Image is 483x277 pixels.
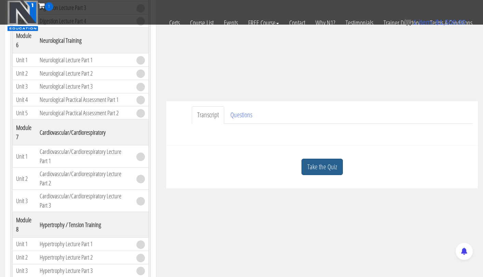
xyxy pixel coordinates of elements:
[36,80,133,93] td: Neurological Lecture Part 3
[340,11,378,35] a: Testimonials
[36,53,133,67] td: Neurological Lecture Part 1
[36,106,133,120] td: Neurological Practical Assessment Part 2
[435,18,439,26] span: $
[38,1,53,10] a: 1
[185,11,219,35] a: Course List
[13,67,37,80] td: Unit 2
[13,80,37,93] td: Unit 3
[243,11,284,35] a: FREE Course
[404,18,466,26] a: 1 item: $1,500.00
[419,18,433,26] span: item:
[13,120,37,145] th: Module 7
[36,251,133,264] td: Hypertrophy Lecture Part 2
[36,212,133,238] th: Hypertrophy / Tension Training
[36,120,133,145] th: Cardiovascular/Cardiorespiratory
[404,19,411,26] img: icon11.png
[13,106,37,120] td: Unit 5
[13,168,37,190] td: Unit 2
[13,145,37,168] td: Unit 1
[219,11,243,35] a: Events
[164,11,185,35] a: Certs
[13,28,37,53] th: Module 6
[36,93,133,106] td: Neurological Practical Assessment Part 1
[13,238,37,251] td: Unit 1
[192,106,224,124] a: Transcript
[36,238,133,251] td: Hypertrophy Lecture Part 1
[36,145,133,168] td: Cardiovascular/Cardiorespiratory Lecture Part 1
[284,11,310,35] a: Contact
[13,251,37,264] td: Unit 2
[36,190,133,212] td: Cardiovascular/Cardiorespiratory Lecture Part 3
[13,190,37,212] td: Unit 3
[435,18,466,26] bdi: 1,500.00
[7,0,38,31] img: n1-education
[13,93,37,106] td: Unit 4
[13,53,37,67] td: Unit 1
[301,159,343,175] a: Take the Quiz
[425,11,478,35] a: Terms & Conditions
[13,212,37,238] th: Module 8
[36,28,133,53] th: Neurological Training
[378,11,425,35] a: Trainer Directory
[36,168,133,190] td: Cardiovascular/Cardiorespiratory Lecture Part 2
[45,2,53,11] span: 1
[310,11,340,35] a: Why N1?
[36,67,133,80] td: Neurological Lecture Part 2
[225,106,258,124] a: Questions
[413,18,417,26] span: 1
